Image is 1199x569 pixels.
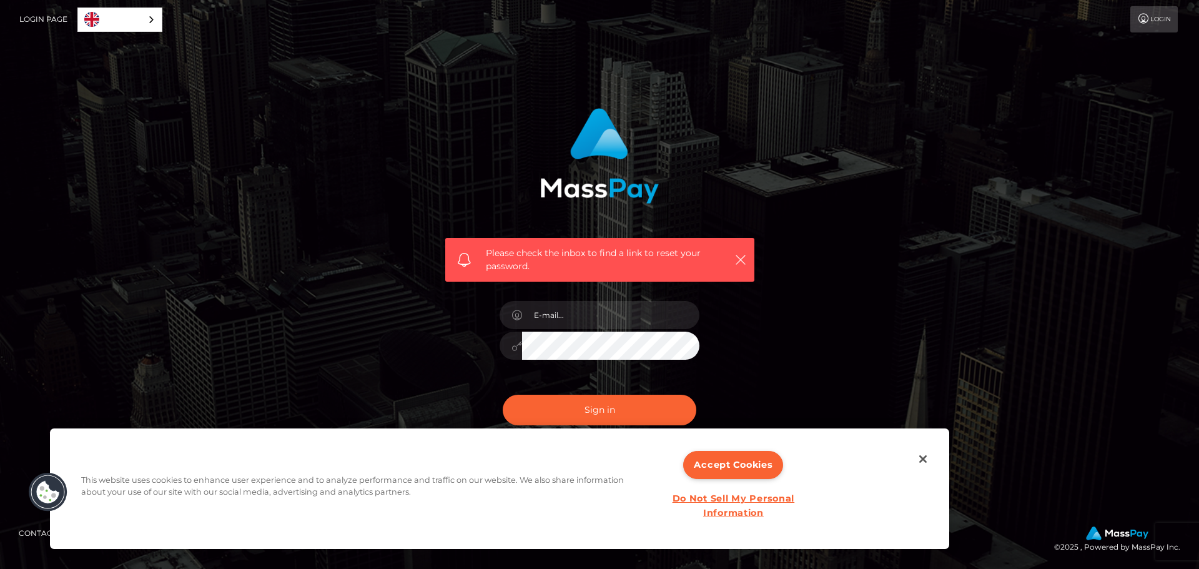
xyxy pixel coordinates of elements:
[14,523,74,543] a: Contact Us
[909,445,937,473] button: Close
[486,247,714,273] span: Please check the inbox to find a link to reset your password.
[19,6,67,32] a: Login Page
[50,428,949,549] div: Privacy
[50,428,949,549] div: Cookie banner
[540,108,659,204] img: MassPay Login
[77,7,162,32] aside: Language selected: English
[683,451,783,479] button: Accept Cookies
[1130,6,1178,32] a: Login
[77,7,162,32] div: Language
[643,485,823,527] button: Do Not Sell My Personal Information
[81,473,626,503] div: This website uses cookies to enhance user experience and to analyze performance and traffic on ou...
[1054,527,1190,554] div: © 2025 , Powered by MassPay Inc.
[503,395,696,425] button: Sign in
[78,8,162,31] a: English
[1086,527,1148,540] img: MassPay
[28,472,68,512] button: Cookies
[522,301,699,329] input: E-mail...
